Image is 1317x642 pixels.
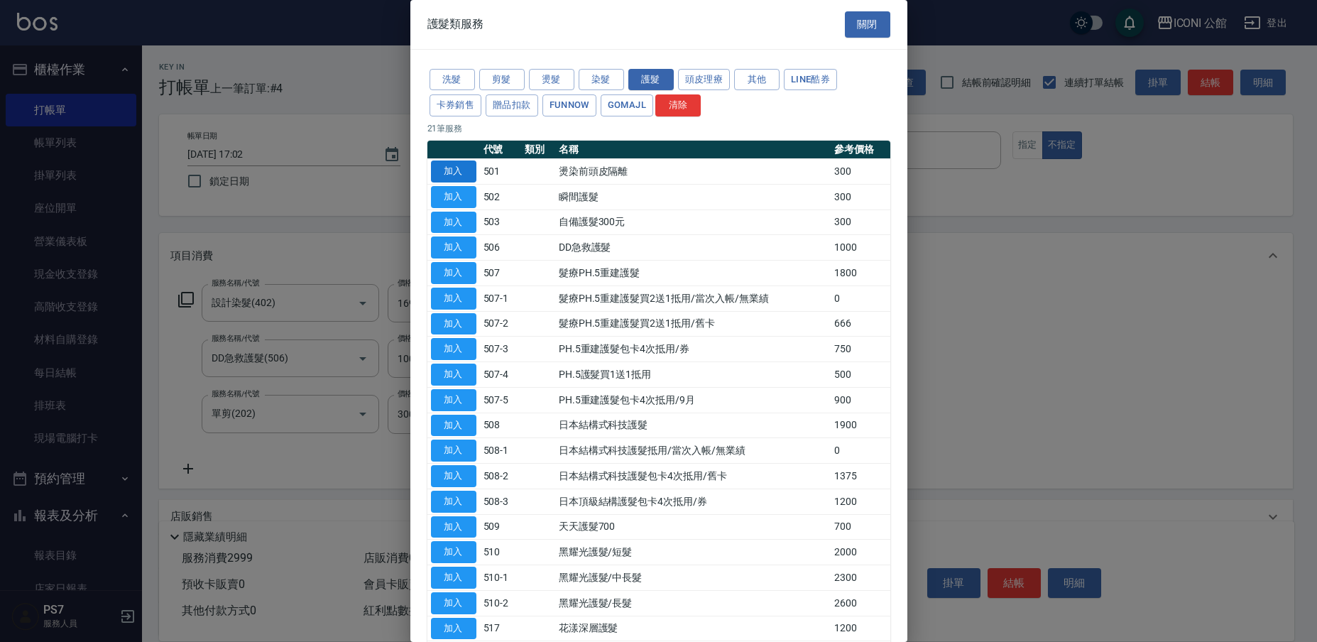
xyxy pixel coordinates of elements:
td: 1200 [831,616,890,641]
td: 509 [480,514,521,540]
td: 1000 [831,235,890,261]
button: 染髮 [579,69,624,91]
td: 黑耀光護髮/中長髮 [555,565,831,591]
td: 700 [831,514,890,540]
button: 加入 [431,212,476,234]
td: 300 [831,184,890,210]
button: 加入 [431,338,476,360]
td: 1800 [831,261,890,286]
td: 900 [831,387,890,413]
td: 日本結構式科技護髮抵用/當次入帳/無業績 [555,438,831,464]
td: 髮療PH.5重建護髮 [555,261,831,286]
td: 髮療PH.5重建護髮買2送1抵用/當次入帳/無業績 [555,285,831,311]
td: 750 [831,337,890,362]
th: 代號 [480,141,521,159]
button: 加入 [431,465,476,487]
td: PH.5護髮買1送1抵用 [555,362,831,388]
th: 名稱 [555,141,831,159]
td: 510 [480,540,521,565]
td: 2000 [831,540,890,565]
td: 506 [480,235,521,261]
td: 日本結構式科技護髮 [555,413,831,438]
button: 加入 [431,415,476,437]
td: 花漾深層護髮 [555,616,831,641]
td: 黑耀光護髮/長髮 [555,590,831,616]
td: 自備護髮300元 [555,210,831,235]
button: 其他 [734,69,780,91]
td: 0 [831,438,890,464]
td: 500 [831,362,890,388]
td: 瞬間護髮 [555,184,831,210]
button: 加入 [431,288,476,310]
button: 加入 [431,160,476,183]
td: 508-1 [480,438,521,464]
button: 加入 [431,541,476,563]
td: 503 [480,210,521,235]
td: 2300 [831,565,890,591]
button: 加入 [431,440,476,462]
td: 300 [831,210,890,235]
td: 1200 [831,489,890,514]
button: 燙髮 [529,69,574,91]
td: 黑耀光護髮/短髮 [555,540,831,565]
button: 清除 [655,94,701,116]
button: FUNNOW [542,94,596,116]
td: 501 [480,159,521,185]
button: 護髮 [628,69,674,91]
td: 507-5 [480,387,521,413]
td: 髮療PH.5重建護髮買2送1抵用/舊卡 [555,311,831,337]
th: 參考價格 [831,141,890,159]
button: 洗髮 [430,69,475,91]
td: PH.5重建護髮包卡4次抵用/9月 [555,387,831,413]
th: 類別 [521,141,555,159]
button: LINE酷券 [784,69,837,91]
button: 加入 [431,618,476,640]
button: 剪髮 [479,69,525,91]
button: 加入 [431,567,476,589]
td: 666 [831,311,890,337]
td: 日本頂級結構護髮包卡4次抵用/券 [555,489,831,514]
td: 507-1 [480,285,521,311]
td: 天天護髮700 [555,514,831,540]
button: 關閉 [845,11,890,38]
td: 507-2 [480,311,521,337]
td: 517 [480,616,521,641]
td: 0 [831,285,890,311]
td: 1375 [831,464,890,489]
button: 加入 [431,491,476,513]
td: 300 [831,159,890,185]
button: 加入 [431,313,476,335]
td: 508-3 [480,489,521,514]
button: 頭皮理療 [678,69,731,91]
button: 加入 [431,236,476,259]
button: 加入 [431,262,476,284]
td: 507-4 [480,362,521,388]
button: 加入 [431,186,476,208]
button: 加入 [431,364,476,386]
td: 日本結構式科技護髮包卡4次抵用/舊卡 [555,464,831,489]
td: 507-3 [480,337,521,362]
p: 21 筆服務 [427,122,890,135]
button: 加入 [431,516,476,538]
td: 燙染前頭皮隔離 [555,159,831,185]
td: 2600 [831,590,890,616]
td: DD急救護髮 [555,235,831,261]
button: 加入 [431,389,476,411]
button: GOMAJL [601,94,653,116]
td: 510-1 [480,565,521,591]
button: 贈品扣款 [486,94,538,116]
td: 508 [480,413,521,438]
button: 加入 [431,592,476,614]
td: 510-2 [480,590,521,616]
button: 卡券銷售 [430,94,482,116]
td: PH.5重建護髮包卡4次抵用/券 [555,337,831,362]
td: 508-2 [480,464,521,489]
span: 護髮類服務 [427,17,484,31]
td: 1900 [831,413,890,438]
td: 502 [480,184,521,210]
td: 507 [480,261,521,286]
